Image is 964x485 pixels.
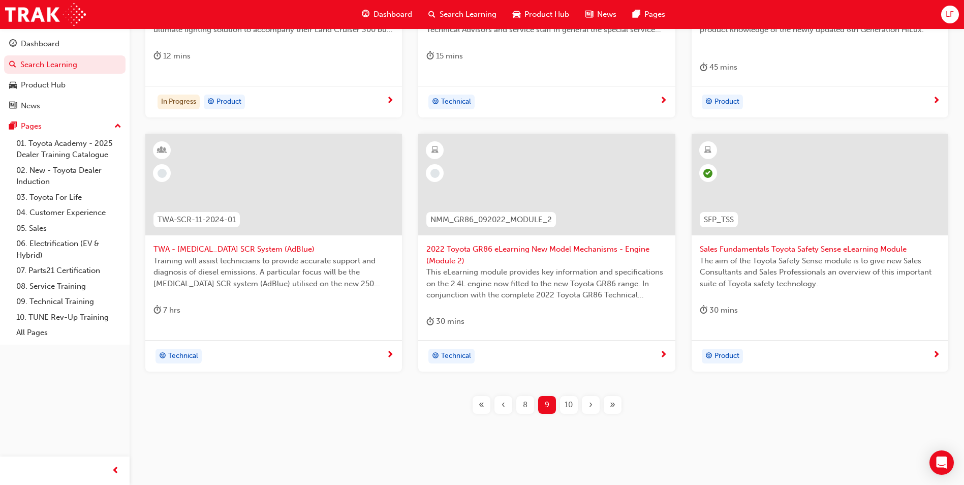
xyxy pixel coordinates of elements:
span: news-icon [9,102,17,111]
div: 12 mins [153,50,191,63]
button: Page 10 [558,396,580,414]
a: 02. New - Toyota Dealer Induction [12,163,126,190]
span: Product [714,96,739,108]
span: next-icon [932,97,940,106]
span: Technical [168,350,198,362]
div: 30 mins [426,315,464,328]
a: news-iconNews [577,4,625,25]
span: SFP_TSS [704,214,734,226]
button: First page [471,396,492,414]
span: duration-icon [700,61,707,74]
span: next-icon [660,351,667,360]
a: 07. Parts21 Certification [12,263,126,279]
span: This eLearning module provides key information and specifications on the 2.4L engine now fitted t... [426,266,667,301]
button: Page 9 [536,396,558,414]
span: Search Learning [440,9,496,20]
span: Dashboard [374,9,412,20]
div: Open Intercom Messenger [929,450,954,475]
span: learningResourceType_INSTRUCTOR_LED-icon [159,144,166,157]
span: TWA-SCR-11-2024-01 [158,214,236,226]
span: duration-icon [153,50,161,63]
span: next-icon [386,97,394,106]
button: Pages [4,117,126,136]
a: 09. Technical Training [12,294,126,310]
span: guage-icon [9,40,17,49]
a: 04. Customer Experience [12,205,126,221]
a: 10. TUNE Rev-Up Training [12,310,126,325]
div: News [21,100,40,112]
div: Dashboard [21,38,59,50]
span: NMM_GR86_092022_MODULE_2 [430,214,552,226]
span: car-icon [513,8,520,21]
button: DashboardSearch LearningProduct HubNews [4,33,126,117]
span: › [589,399,593,411]
a: search-iconSearch Learning [420,4,505,25]
span: pages-icon [633,8,640,21]
span: 9 [545,399,549,411]
a: 05. Sales [12,221,126,236]
a: Product Hub [4,76,126,95]
span: 2022 Toyota GR86 eLearning New Model Mechanisms - Engine (Module 2) [426,244,667,266]
div: Pages [21,120,42,132]
span: learningRecordVerb_NONE-icon [430,169,440,178]
a: All Pages [12,325,126,341]
span: next-icon [932,351,940,360]
span: learningResourceType_ELEARNING-icon [431,144,439,157]
button: LF [941,6,959,23]
span: Product [714,350,739,362]
span: target-icon [705,350,712,363]
button: Page 8 [514,396,536,414]
a: TWA-SCR-11-2024-01TWA - [MEDICAL_DATA] SCR System (AdBlue)Training will assist technicians to pro... [145,134,402,372]
span: News [597,9,616,20]
span: learningRecordVerb_PASS-icon [703,169,712,178]
span: The aim of the Toyota Safety Sense module is to give new Sales Consultants and Sales Professional... [700,255,940,290]
div: 15 mins [426,50,463,63]
span: duration-icon [426,50,434,63]
span: ‹ [502,399,505,411]
span: « [479,399,484,411]
span: target-icon [432,350,439,363]
span: target-icon [159,350,166,363]
div: 30 mins [700,304,738,317]
a: car-iconProduct Hub [505,4,577,25]
div: In Progress [158,95,200,110]
div: 7 hrs [153,304,180,317]
div: Product Hub [21,79,66,91]
span: prev-icon [112,465,119,477]
span: target-icon [207,96,214,109]
span: pages-icon [9,122,17,131]
span: target-icon [432,96,439,109]
span: news-icon [585,8,593,21]
span: » [610,399,615,411]
span: Technical [441,96,471,108]
span: search-icon [428,8,436,21]
button: Next page [580,396,602,414]
span: 10 [565,399,573,411]
button: Last page [602,396,624,414]
a: SFP_TSSSales Fundamentals Toyota Safety Sense eLearning ModuleThe aim of the Toyota Safety Sense ... [692,134,948,372]
a: guage-iconDashboard [354,4,420,25]
a: Trak [5,3,86,26]
a: NMM_GR86_092022_MODULE_22022 Toyota GR86 eLearning New Model Mechanisms - Engine (Module 2)This e... [418,134,675,372]
span: Product Hub [524,9,569,20]
a: Search Learning [4,55,126,74]
span: learningResourceType_ELEARNING-icon [704,144,711,157]
span: LF [946,9,954,20]
a: 03. Toyota For Life [12,190,126,205]
a: Dashboard [4,35,126,53]
span: duration-icon [700,304,707,317]
span: search-icon [9,60,16,70]
span: duration-icon [426,315,434,328]
a: 08. Service Training [12,279,126,294]
span: next-icon [386,351,394,360]
span: TWA - [MEDICAL_DATA] SCR System (AdBlue) [153,244,394,255]
span: car-icon [9,81,17,90]
span: guage-icon [362,8,369,21]
span: 8 [523,399,527,411]
a: 01. Toyota Academy - 2025 Dealer Training Catalogue [12,136,126,163]
span: Pages [644,9,665,20]
span: Training will assist technicians to provide accurate support and diagnosis of diesel emissions. A... [153,255,394,290]
span: next-icon [660,97,667,106]
span: target-icon [705,96,712,109]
